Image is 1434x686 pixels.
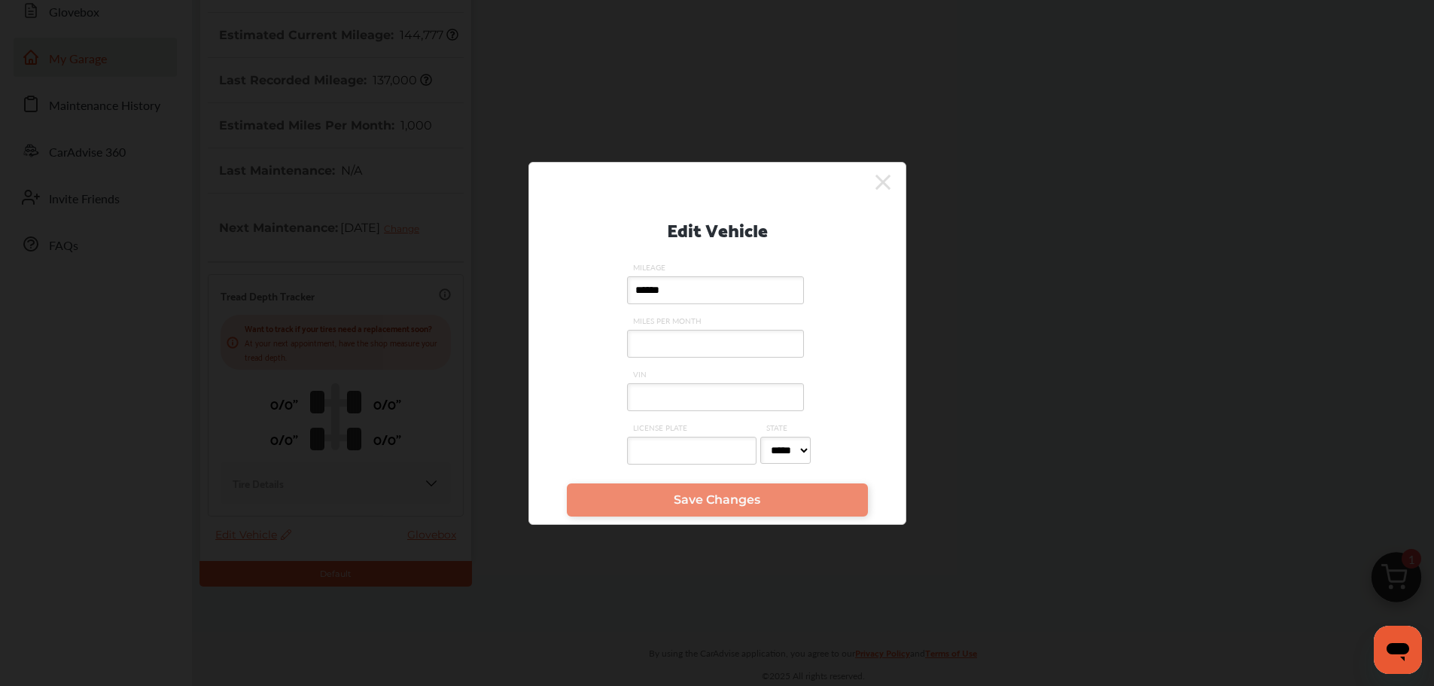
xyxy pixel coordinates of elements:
input: VIN [627,383,804,411]
span: MILES PER MONTH [627,316,808,326]
span: VIN [627,369,808,380]
input: MILES PER MONTH [627,330,804,358]
span: STATE [760,422,814,433]
span: LICENSE PLATE [627,422,760,433]
input: MILEAGE [627,276,804,304]
p: Edit Vehicle [667,213,768,244]
select: STATE [760,437,811,464]
span: Save Changes [674,492,760,507]
input: LICENSE PLATE [627,437,757,465]
span: MILEAGE [627,262,808,273]
iframe: Button to launch messaging window [1374,626,1422,674]
a: Save Changes [567,483,868,517]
